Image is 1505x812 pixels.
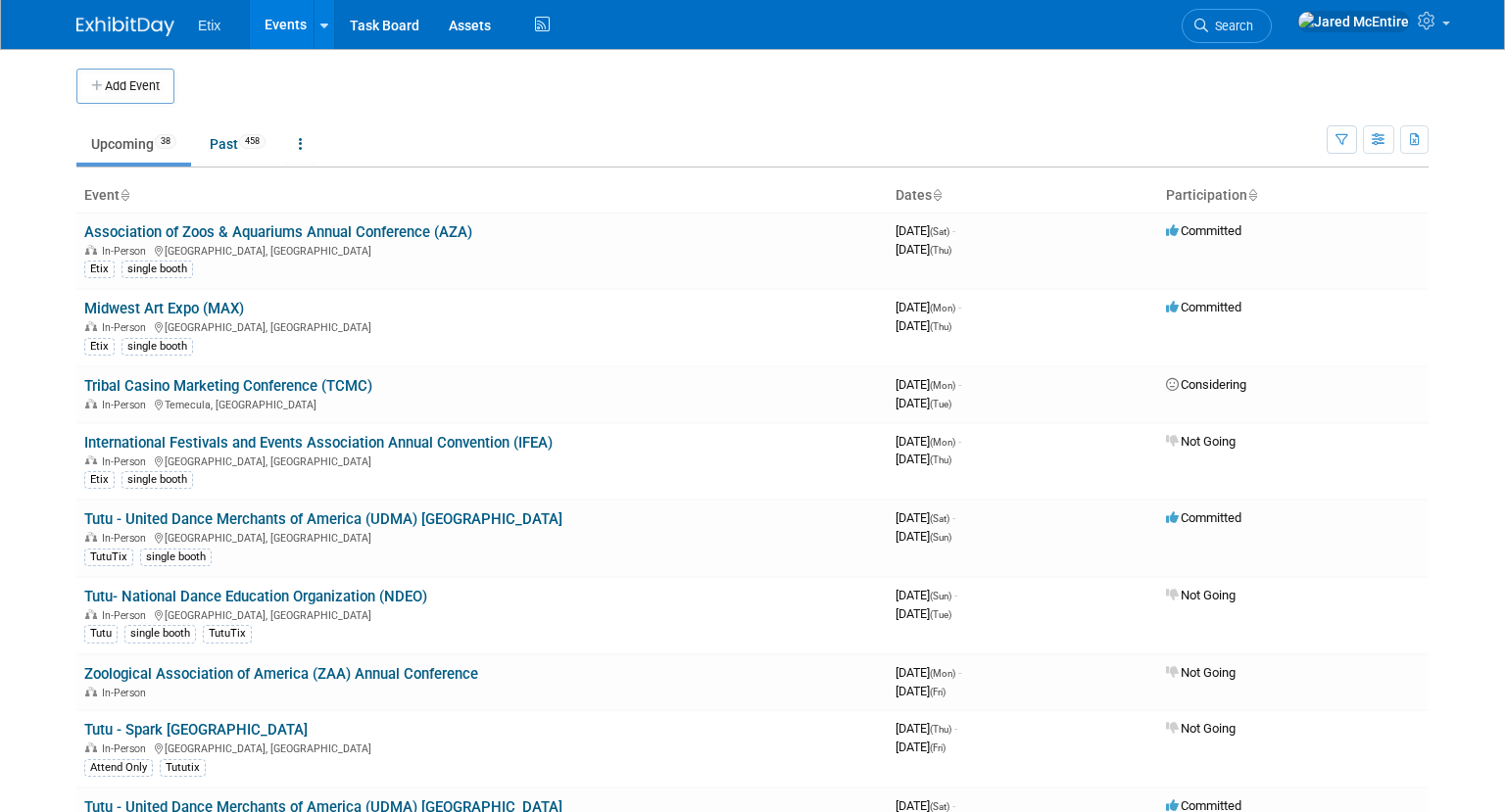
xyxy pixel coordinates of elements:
[1166,510,1241,525] span: Committed
[198,18,220,33] span: Etix
[84,665,478,683] a: Zoological Association of America (ZAA) Annual Conference
[958,377,961,392] span: -
[85,455,97,465] img: In-Person Event
[84,396,880,411] div: Temecula, [GEOGRAPHIC_DATA]
[1166,665,1236,680] span: Not Going
[84,223,472,241] a: Association of Zoos & Aquariums Annual Conference (AZA)
[930,303,955,313] span: (Mon)
[85,742,97,752] img: In-Person Event
[930,437,955,448] span: (Mon)
[896,665,961,680] span: [DATE]
[930,226,949,237] span: (Sat)
[102,321,152,334] span: In-Person
[84,261,115,278] div: Etix
[85,687,97,696] img: In-Person Event
[102,245,152,258] span: In-Person
[896,606,951,621] span: [DATE]
[85,321,97,331] img: In-Person Event
[952,510,955,525] span: -
[140,549,212,566] div: single booth
[84,434,553,452] a: International Festivals and Events Association Annual Convention (IFEA)
[896,510,955,525] span: [DATE]
[121,471,193,489] div: single booth
[930,609,951,620] span: (Tue)
[888,179,1158,213] th: Dates
[102,455,152,468] span: In-Person
[85,399,97,408] img: In-Person Event
[1166,434,1236,449] span: Not Going
[84,606,880,622] div: [GEOGRAPHIC_DATA], [GEOGRAPHIC_DATA]
[930,687,946,697] span: (Fri)
[85,532,97,542] img: In-Person Event
[930,380,955,391] span: (Mon)
[958,300,961,314] span: -
[958,434,961,449] span: -
[896,434,961,449] span: [DATE]
[76,125,191,163] a: Upcoming38
[102,687,152,699] span: In-Person
[1158,179,1429,213] th: Participation
[952,223,955,238] span: -
[930,724,951,735] span: (Thu)
[121,338,193,356] div: single booth
[896,721,957,736] span: [DATE]
[76,179,888,213] th: Event
[102,532,152,545] span: In-Person
[930,742,946,753] span: (Fri)
[930,591,951,601] span: (Sun)
[85,609,97,619] img: In-Person Event
[930,454,951,465] span: (Thu)
[84,300,244,317] a: Midwest Art Expo (MAX)
[1166,588,1236,602] span: Not Going
[930,321,951,332] span: (Thu)
[84,453,880,468] div: [GEOGRAPHIC_DATA], [GEOGRAPHIC_DATA]
[85,245,97,255] img: In-Person Event
[896,588,957,602] span: [DATE]
[1182,9,1272,43] a: Search
[84,588,427,605] a: Tutu- National Dance Education Organization (NDEO)
[930,399,951,409] span: (Tue)
[84,740,880,755] div: [GEOGRAPHIC_DATA], [GEOGRAPHIC_DATA]
[930,801,949,812] span: (Sat)
[896,529,951,544] span: [DATE]
[84,510,562,528] a: Tutu - United Dance Merchants of America (UDMA) [GEOGRAPHIC_DATA]
[1166,721,1236,736] span: Not Going
[84,318,880,334] div: [GEOGRAPHIC_DATA], [GEOGRAPHIC_DATA]
[1208,19,1253,33] span: Search
[84,625,118,643] div: Tutu
[76,17,174,36] img: ExhibitDay
[954,721,957,736] span: -
[120,187,129,203] a: Sort by Event Name
[1166,377,1246,392] span: Considering
[896,396,951,410] span: [DATE]
[203,625,252,643] div: TutuTix
[84,377,372,395] a: Tribal Casino Marketing Conference (TCMC)
[896,452,951,466] span: [DATE]
[896,242,951,257] span: [DATE]
[930,532,951,543] span: (Sun)
[896,740,946,754] span: [DATE]
[84,759,153,777] div: Attend Only
[896,377,961,392] span: [DATE]
[102,742,152,755] span: In-Person
[84,549,133,566] div: TutuTix
[896,223,955,238] span: [DATE]
[160,759,206,777] div: Tututix
[954,588,957,602] span: -
[84,721,308,739] a: Tutu - Spark [GEOGRAPHIC_DATA]
[76,69,174,104] button: Add Event
[930,245,951,256] span: (Thu)
[84,242,880,258] div: [GEOGRAPHIC_DATA], [GEOGRAPHIC_DATA]
[958,665,961,680] span: -
[930,513,949,524] span: (Sat)
[896,300,961,314] span: [DATE]
[102,399,152,411] span: In-Person
[896,684,946,698] span: [DATE]
[930,668,955,679] span: (Mon)
[102,609,152,622] span: In-Person
[1166,300,1241,314] span: Committed
[1297,11,1410,32] img: Jared McEntire
[239,134,266,149] span: 458
[124,625,196,643] div: single booth
[1247,187,1257,203] a: Sort by Participation Type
